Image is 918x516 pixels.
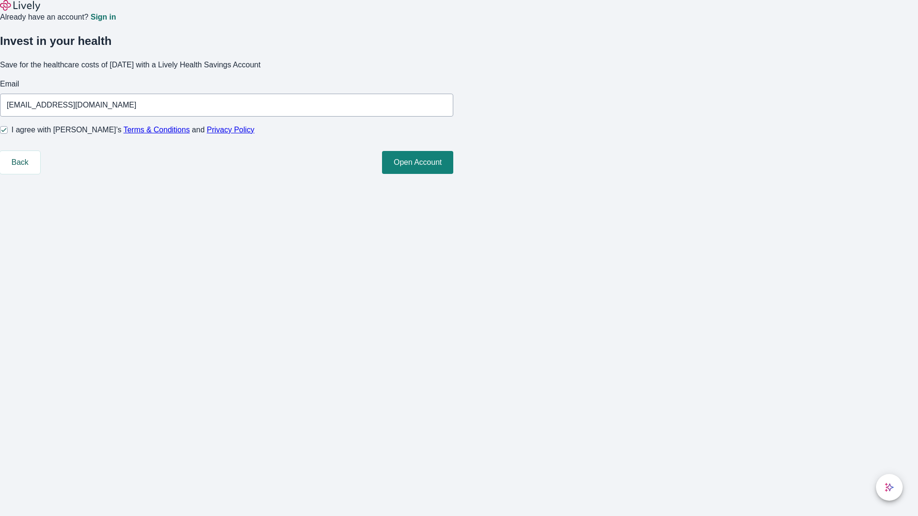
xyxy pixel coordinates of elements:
button: Open Account [382,151,453,174]
span: I agree with [PERSON_NAME]’s and [11,124,254,136]
button: chat [876,474,903,501]
a: Terms & Conditions [123,126,190,134]
svg: Lively AI Assistant [885,483,894,492]
a: Sign in [90,13,116,21]
a: Privacy Policy [207,126,255,134]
